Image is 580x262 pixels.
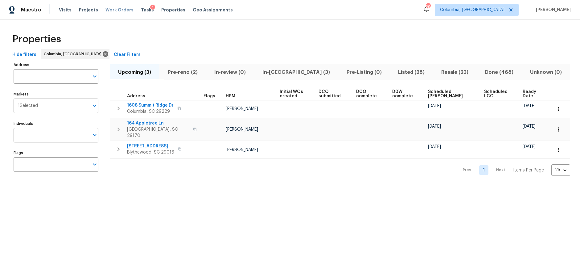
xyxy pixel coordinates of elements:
[21,7,41,13] span: Maestro
[523,124,536,129] span: [DATE]
[18,103,38,108] span: 1 Selected
[480,68,518,77] span: Done (468)
[127,120,189,126] span: 164 Appletree Ln
[226,127,258,132] span: [PERSON_NAME]
[319,90,346,98] span: DCO submitted
[14,122,98,125] label: Individuals
[210,68,250,77] span: In-review (0)
[127,143,174,149] span: [STREET_ADDRESS]
[14,63,98,67] label: Address
[90,160,99,169] button: Open
[533,7,571,13] span: [PERSON_NAME]
[437,68,473,77] span: Resale (23)
[204,94,215,98] span: Flags
[513,167,544,173] p: Items Per Page
[393,68,429,77] span: Listed (28)
[12,51,36,59] span: Hide filters
[428,90,474,98] span: Scheduled [PERSON_NAME]
[457,163,570,178] nav: Pagination Navigation
[551,162,570,178] div: 25
[226,107,258,111] span: [PERSON_NAME]
[113,68,156,77] span: Upcoming (3)
[525,68,566,77] span: Unknown (0)
[428,124,441,129] span: [DATE]
[226,94,235,98] span: HPM
[127,108,174,115] span: Columbia, SC 29229
[79,7,98,13] span: Projects
[150,5,155,11] div: 1
[127,102,174,108] span: 1608 Summit Ridge Dr
[428,104,441,108] span: [DATE]
[523,145,536,149] span: [DATE]
[484,90,512,98] span: Scheduled LCO
[392,90,418,98] span: D0W complete
[479,165,488,175] a: Goto page 1
[280,90,308,98] span: Initial WOs created
[59,7,72,13] span: Visits
[523,104,536,108] span: [DATE]
[226,148,258,152] span: [PERSON_NAME]
[44,51,104,57] span: Columbia, [GEOGRAPHIC_DATA]
[12,36,61,42] span: Properties
[523,90,541,98] span: Ready Date
[356,90,382,98] span: DCO complete
[161,7,185,13] span: Properties
[90,101,99,110] button: Open
[127,126,189,139] span: [GEOGRAPHIC_DATA], SC 29170
[114,51,141,59] span: Clear Filters
[440,7,504,13] span: Columbia, [GEOGRAPHIC_DATA]
[127,149,174,155] span: Blythewood, SC 29016
[141,8,154,12] span: Tasks
[90,72,99,81] button: Open
[41,49,109,59] div: Columbia, [GEOGRAPHIC_DATA]
[258,68,335,77] span: In-[GEOGRAPHIC_DATA] (3)
[342,68,386,77] span: Pre-Listing (0)
[14,151,98,155] label: Flags
[90,131,99,139] button: Open
[426,4,430,10] div: 29
[193,7,233,13] span: Geo Assignments
[10,49,39,61] button: Hide filters
[105,7,134,13] span: Work Orders
[14,92,98,96] label: Markets
[111,49,143,61] button: Clear Filters
[163,68,202,77] span: Pre-reno (2)
[428,145,441,149] span: [DATE]
[127,94,145,98] span: Address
